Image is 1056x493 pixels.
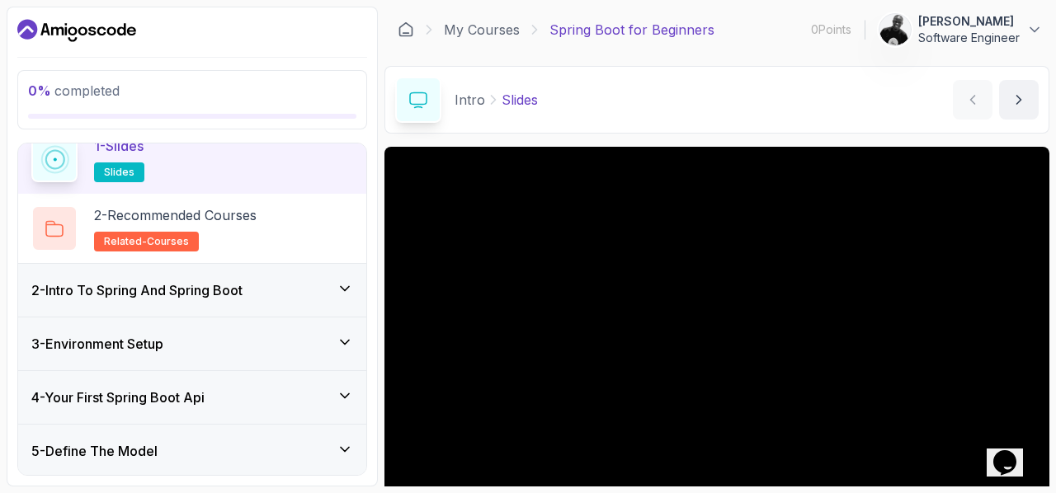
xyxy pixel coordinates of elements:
[444,20,520,40] a: My Courses
[31,205,353,251] button: 2-Recommended Coursesrelated-courses
[879,14,911,45] img: user profile image
[28,82,51,99] span: 0 %
[31,387,205,407] h3: 4 - Your First Spring Boot Api
[549,20,714,40] p: Spring Boot for Beginners
[455,90,485,110] p: Intro
[18,425,366,477] button: 5-Define The Model
[31,334,163,354] h3: 3 - Environment Setup
[953,80,992,120] button: previous content
[398,21,414,38] a: Dashboard
[999,80,1039,120] button: next content
[18,317,366,370] button: 3-Environment Setup
[987,427,1039,477] iframe: chat widget
[104,166,134,179] span: slides
[31,441,158,461] h3: 5 - Define The Model
[18,264,366,317] button: 2-Intro To Spring And Spring Boot
[94,205,257,225] p: 2 - Recommended Courses
[811,21,851,38] p: 0 Points
[918,13,1020,30] p: [PERSON_NAME]
[28,82,120,99] span: completed
[94,136,144,156] p: 1 - Slides
[918,30,1020,46] p: Software Engineer
[31,280,243,300] h3: 2 - Intro To Spring And Spring Boot
[104,235,189,248] span: related-courses
[879,13,1043,46] button: user profile image[PERSON_NAME]Software Engineer
[31,136,353,182] button: 1-Slidesslides
[17,17,136,44] a: Dashboard
[18,371,366,424] button: 4-Your First Spring Boot Api
[502,90,538,110] p: Slides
